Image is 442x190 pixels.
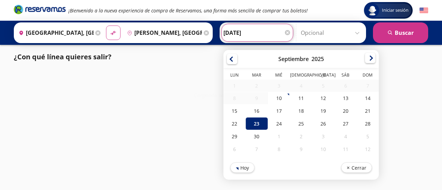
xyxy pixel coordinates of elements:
[341,162,372,173] button: Cerrar
[246,117,268,130] div: 23-Sep-25
[14,4,66,17] a: Brand Logo
[379,7,411,14] span: Iniciar sesión
[312,92,334,104] div: 12-Sep-25
[246,80,268,92] div: 02-Sep-25
[268,80,290,92] div: 03-Sep-25
[357,117,379,130] div: 28-Sep-25
[357,130,379,143] div: 05-Oct-25
[312,117,334,130] div: 26-Sep-25
[223,80,246,92] div: 01-Sep-25
[290,92,312,104] div: 11-Sep-25
[334,143,356,156] div: 11-Oct-25
[14,4,66,14] i: Brand Logo
[223,104,246,117] div: 15-Sep-25
[312,80,334,92] div: 05-Sep-25
[278,55,309,63] div: Septiembre
[16,24,94,41] input: Buscar Origen
[312,130,334,143] div: 03-Oct-25
[268,117,290,130] div: 24-Sep-25
[357,92,379,104] div: 14-Sep-25
[223,72,246,80] th: Lunes
[290,117,312,130] div: 25-Sep-25
[290,143,312,156] div: 09-Oct-25
[268,143,290,156] div: 08-Oct-25
[223,92,246,104] div: 08-Sep-25
[68,7,308,14] em: ¡Bienvenido a la nueva experiencia de compra de Reservamos, una forma más sencilla de comprar tus...
[301,24,363,41] input: Opcional
[246,143,268,156] div: 07-Oct-25
[246,92,268,104] div: 09-Sep-25
[312,104,334,117] div: 19-Sep-25
[268,92,290,104] div: 10-Sep-25
[334,80,356,92] div: 06-Sep-25
[311,55,324,63] div: 2025
[357,72,379,80] th: Domingo
[246,130,268,143] div: 30-Sep-25
[290,72,312,80] th: Jueves
[223,117,246,130] div: 22-Sep-25
[373,22,428,43] button: Buscar
[14,52,112,62] p: ¿Con qué línea quieres salir?
[334,104,356,117] div: 20-Sep-25
[246,104,268,117] div: 16-Sep-25
[290,104,312,117] div: 18-Sep-25
[223,130,246,143] div: 29-Sep-25
[312,72,334,80] th: Viernes
[230,162,254,173] button: Hoy
[357,143,379,156] div: 12-Oct-25
[268,104,290,117] div: 17-Sep-25
[268,72,290,80] th: Miércoles
[334,92,356,104] div: 13-Sep-25
[246,72,268,80] th: Martes
[420,6,428,15] button: English
[357,104,379,117] div: 21-Sep-25
[290,80,312,92] div: 04-Sep-25
[357,80,379,92] div: 07-Sep-25
[334,130,356,143] div: 04-Oct-25
[334,72,356,80] th: Sábado
[334,117,356,130] div: 27-Sep-25
[290,130,312,143] div: 02-Oct-25
[268,130,290,143] div: 01-Oct-25
[223,143,246,156] div: 06-Oct-25
[312,143,334,156] div: 10-Oct-25
[194,91,248,98] em: Cargando resultados
[223,24,291,41] input: Elegir Fecha
[124,24,202,41] input: Buscar Destino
